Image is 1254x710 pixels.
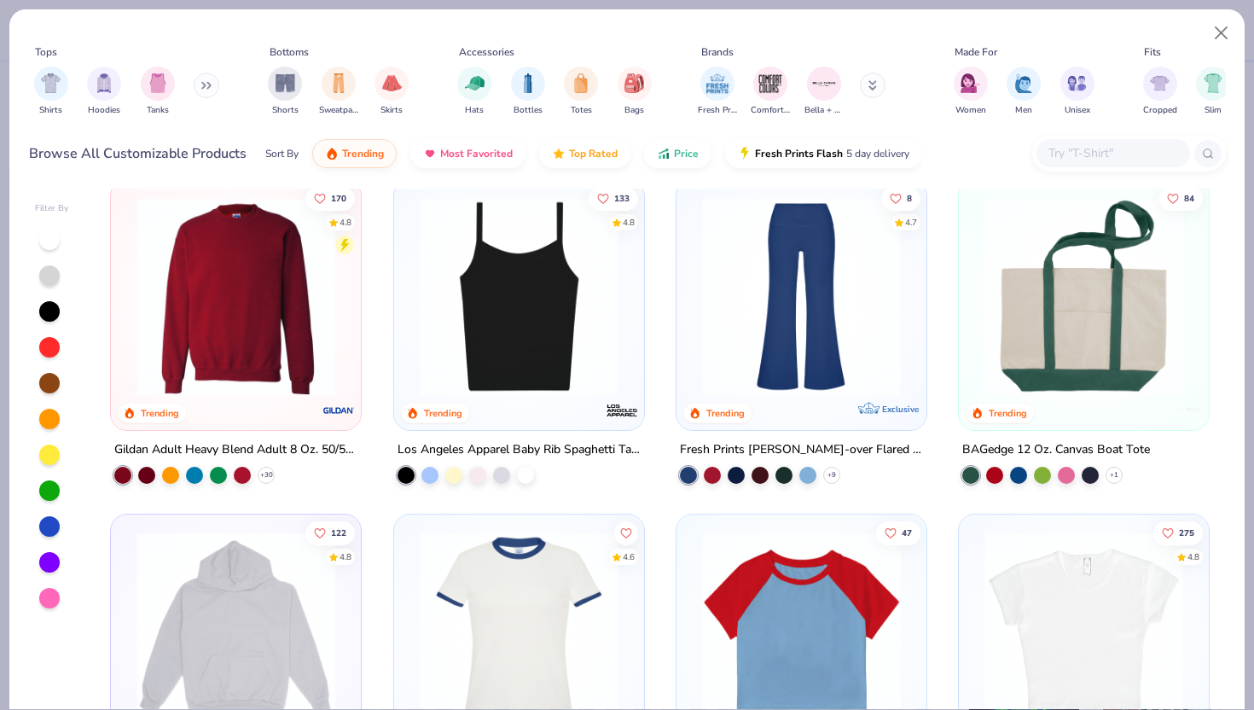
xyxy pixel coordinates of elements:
img: BAGedge logo [1170,393,1204,428]
button: filter button [804,67,844,117]
button: Like [305,521,355,545]
span: Cropped [1143,104,1177,117]
span: 84 [1184,194,1194,202]
span: Skirts [380,104,403,117]
button: filter button [457,67,491,117]
button: filter button [1007,67,1041,117]
div: Brands [701,44,734,60]
div: filter for Totes [564,67,598,117]
img: c7b025ed-4e20-46ac-9c52-55bc1f9f47df [128,197,344,396]
div: filter for Bottles [511,67,545,117]
img: cbf11e79-2adf-4c6b-b19e-3da42613dd1b [411,197,627,396]
span: Totes [571,104,592,117]
div: Made For [955,44,997,60]
button: Most Favorited [410,139,525,168]
button: filter button [268,67,302,117]
span: Tanks [147,104,169,117]
img: Shirts Image [41,73,61,93]
span: Women [955,104,986,117]
div: filter for Fresh Prints [698,67,737,117]
div: filter for Hoodies [87,67,121,117]
div: filter for Shirts [34,67,68,117]
img: Slim Image [1204,73,1222,93]
button: Top Rated [539,139,630,168]
button: filter button [141,67,175,117]
img: TopRated.gif [552,147,566,160]
button: filter button [1060,67,1094,117]
div: filter for Cropped [1143,67,1177,117]
span: Hoodies [88,104,120,117]
span: Unisex [1065,104,1090,117]
span: 122 [331,529,346,538]
img: Hoodies Image [95,73,113,93]
img: Fresh Prints Image [705,71,730,96]
span: Exclusive [882,404,919,415]
span: Bags [624,104,644,117]
span: 5 day delivery [846,144,909,164]
button: filter button [618,67,652,117]
img: Tanks Image [148,73,167,93]
div: Sort By [265,146,299,161]
button: Price [644,139,711,168]
span: Fresh Prints Flash [755,147,843,160]
div: filter for Men [1007,67,1041,117]
span: + 1 [1110,470,1118,480]
span: Slim [1205,104,1222,117]
img: Unisex Image [1067,73,1087,93]
div: Los Angeles Apparel Baby Rib Spaghetti Tank [398,439,641,461]
div: filter for Unisex [1060,67,1094,117]
div: filter for Skirts [374,67,409,117]
div: 4.8 [340,551,351,564]
button: filter button [698,67,737,117]
span: 8 [907,194,912,202]
span: Shorts [272,104,299,117]
button: filter button [1143,67,1177,117]
span: 170 [331,194,346,202]
button: Like [876,521,920,545]
img: Los Angeles Apparel logo [605,393,639,428]
button: Close [1205,17,1238,49]
span: + 30 [260,470,273,480]
button: Like [1153,521,1203,545]
div: Tops [35,44,57,60]
span: 275 [1179,529,1194,538]
span: 47 [902,529,912,538]
img: Sweatpants Image [329,73,348,93]
button: Like [1158,186,1203,210]
img: flash.gif [738,147,752,160]
img: Hats Image [465,73,485,93]
span: 133 [613,194,629,202]
div: 4.8 [622,216,634,229]
div: 4.6 [622,551,634,564]
button: Like [881,186,920,210]
img: Shorts Image [276,73,295,93]
div: filter for Comfort Colors [751,67,790,117]
div: filter for Bella + Canvas [804,67,844,117]
img: Women Image [961,73,980,93]
button: filter button [319,67,358,117]
button: filter button [511,67,545,117]
img: df0d61e8-2aa9-4583-81f3-fc8252e5a59e [627,197,843,396]
img: 0486bd9f-63a6-4ed9-b254-6ac5fae3ddb5 [976,197,1192,396]
span: Bottles [514,104,543,117]
div: filter for Tanks [141,67,175,117]
img: Bags Image [624,73,643,93]
img: Bottles Image [519,73,537,93]
div: Fits [1144,44,1161,60]
span: Hats [465,104,484,117]
img: Bella + Canvas Image [811,71,837,96]
img: f981a934-f33f-4490-a3ad-477cd5e6773b [694,197,909,396]
img: Skirts Image [382,73,402,93]
div: filter for Women [954,67,988,117]
div: filter for Sweatpants [319,67,358,117]
img: d3640c6c-b7cc-437e-9c32-b4e0b5864f30 [909,197,1125,396]
span: Comfort Colors [751,104,790,117]
div: 4.8 [340,216,351,229]
img: trending.gif [325,147,339,160]
span: Fresh Prints [698,104,737,117]
button: filter button [34,67,68,117]
div: filter for Hats [457,67,491,117]
div: Filter By [35,202,69,215]
span: Trending [342,147,384,160]
span: Most Favorited [440,147,513,160]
